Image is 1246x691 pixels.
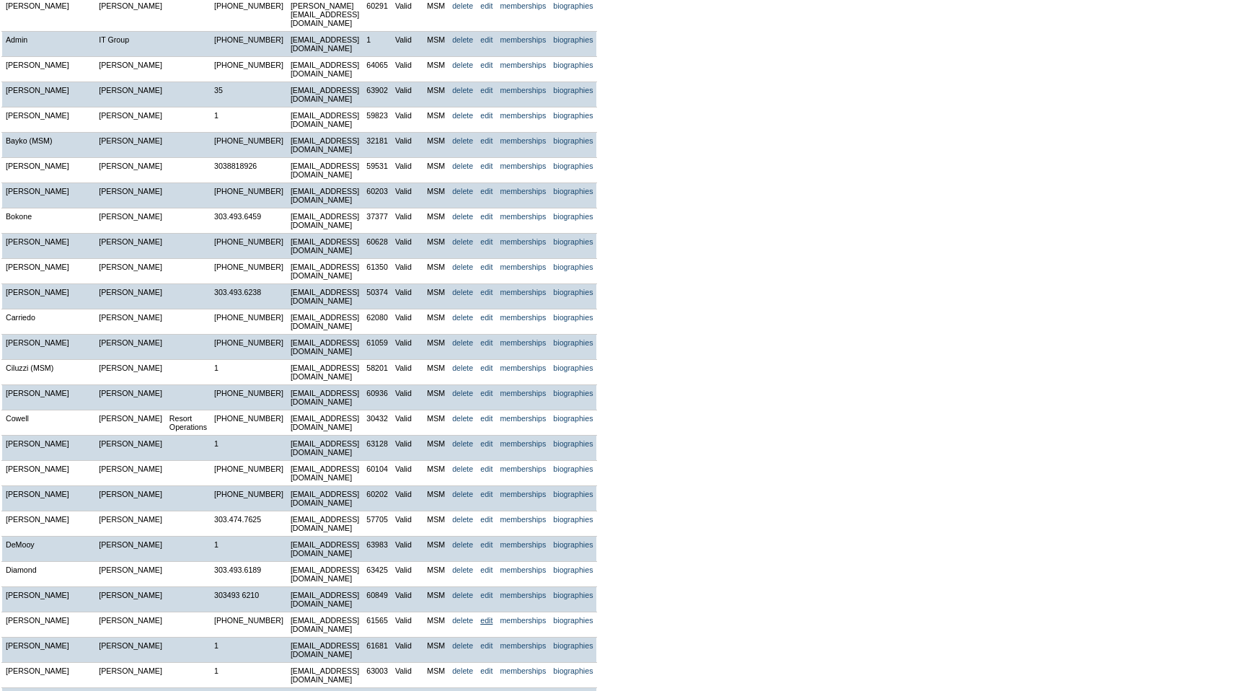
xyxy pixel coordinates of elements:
[392,183,423,208] td: Valid
[553,111,593,120] a: biographies
[2,208,96,234] td: Bokone
[211,208,287,234] td: 303.493.6459
[553,313,593,322] a: biographies
[287,385,363,410] td: [EMAIL_ADDRESS][DOMAIN_NAME]
[392,107,423,133] td: Valid
[452,136,473,145] a: delete
[423,57,449,82] td: MSM
[392,486,423,511] td: Valid
[500,288,546,296] a: memberships
[2,436,96,461] td: [PERSON_NAME]
[363,107,392,133] td: 59823
[500,364,546,372] a: memberships
[452,111,473,120] a: delete
[363,133,392,158] td: 32181
[423,335,449,360] td: MSM
[423,284,449,309] td: MSM
[480,288,492,296] a: edit
[480,641,492,650] a: edit
[553,439,593,448] a: biographies
[392,133,423,158] td: Valid
[452,439,473,448] a: delete
[95,410,166,436] td: [PERSON_NAME]
[480,338,492,347] a: edit
[392,436,423,461] td: Valid
[480,313,492,322] a: edit
[500,439,546,448] a: memberships
[553,263,593,271] a: biographies
[480,515,492,524] a: edit
[211,663,287,688] td: 1
[553,565,593,574] a: biographies
[480,86,492,94] a: edit
[95,57,166,82] td: [PERSON_NAME]
[287,57,363,82] td: [EMAIL_ADDRESS][DOMAIN_NAME]
[452,35,473,44] a: delete
[363,57,392,82] td: 64065
[500,515,546,524] a: memberships
[2,183,96,208] td: [PERSON_NAME]
[553,364,593,372] a: biographies
[2,612,96,638] td: [PERSON_NAME]
[287,133,363,158] td: [EMAIL_ADDRESS][DOMAIN_NAME]
[2,133,96,158] td: Bayko (MSM)
[500,162,546,170] a: memberships
[423,587,449,612] td: MSM
[553,35,593,44] a: biographies
[211,511,287,537] td: 303.474.7625
[363,183,392,208] td: 60203
[363,587,392,612] td: 60849
[287,183,363,208] td: [EMAIL_ADDRESS][DOMAIN_NAME]
[500,490,546,498] a: memberships
[392,360,423,385] td: Valid
[392,309,423,335] td: Valid
[500,465,546,473] a: memberships
[95,537,166,562] td: [PERSON_NAME]
[553,540,593,549] a: biographies
[480,111,492,120] a: edit
[553,389,593,397] a: biographies
[211,107,287,133] td: 1
[553,414,593,423] a: biographies
[500,61,546,69] a: memberships
[287,511,363,537] td: [EMAIL_ADDRESS][DOMAIN_NAME]
[392,259,423,284] td: Valid
[2,259,96,284] td: [PERSON_NAME]
[553,187,593,195] a: biographies
[452,1,473,10] a: delete
[392,511,423,537] td: Valid
[2,335,96,360] td: [PERSON_NAME]
[480,490,492,498] a: edit
[211,309,287,335] td: [PHONE_NUMBER]
[287,587,363,612] td: [EMAIL_ADDRESS][DOMAIN_NAME]
[392,284,423,309] td: Valid
[452,237,473,246] a: delete
[363,461,392,486] td: 60104
[287,284,363,309] td: [EMAIL_ADDRESS][DOMAIN_NAME]
[2,638,96,663] td: [PERSON_NAME]
[500,187,546,195] a: memberships
[2,234,96,259] td: [PERSON_NAME]
[452,490,473,498] a: delete
[211,32,287,57] td: [PHONE_NUMBER]
[363,562,392,587] td: 63425
[480,237,492,246] a: edit
[287,208,363,234] td: [EMAIL_ADDRESS][DOMAIN_NAME]
[211,133,287,158] td: [PHONE_NUMBER]
[2,309,96,335] td: Carriedo
[423,360,449,385] td: MSM
[287,638,363,663] td: [EMAIL_ADDRESS][DOMAIN_NAME]
[363,208,392,234] td: 37377
[211,410,287,436] td: [PHONE_NUMBER]
[423,436,449,461] td: MSM
[452,465,473,473] a: delete
[500,263,546,271] a: memberships
[452,540,473,549] a: delete
[480,389,492,397] a: edit
[211,385,287,410] td: [PHONE_NUMBER]
[392,82,423,107] td: Valid
[480,414,492,423] a: edit
[500,338,546,347] a: memberships
[363,486,392,511] td: 60202
[287,436,363,461] td: [EMAIL_ADDRESS][DOMAIN_NAME]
